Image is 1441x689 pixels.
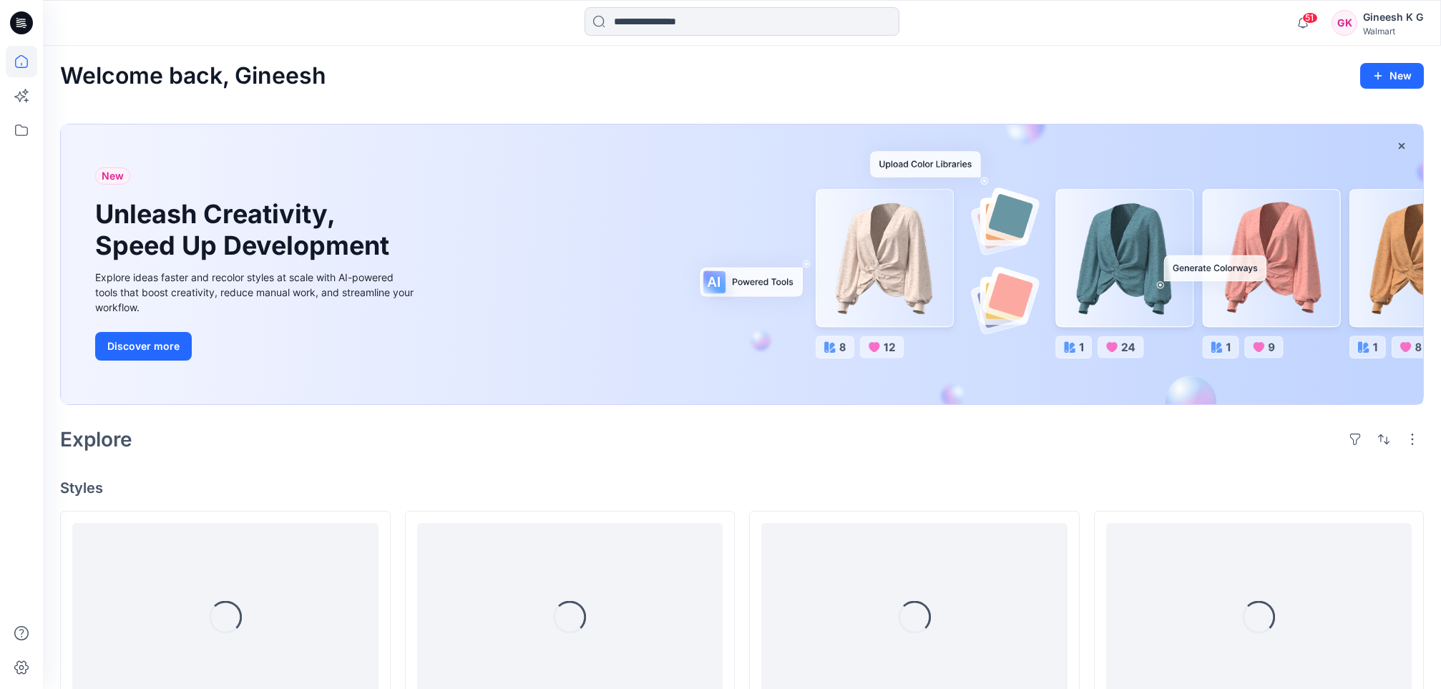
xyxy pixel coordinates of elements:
h2: Explore [60,428,132,451]
button: Discover more [95,332,192,361]
h4: Styles [60,479,1424,497]
button: New [1360,63,1424,89]
div: Gineesh K G [1363,9,1423,26]
h2: Welcome back, Gineesh [60,63,326,89]
div: Walmart [1363,26,1423,36]
a: Discover more [95,332,417,361]
span: New [102,167,124,185]
div: Explore ideas faster and recolor styles at scale with AI-powered tools that boost creativity, red... [95,270,417,315]
h1: Unleash Creativity, Speed Up Development [95,199,396,260]
div: GK [1332,10,1357,36]
span: 51 [1302,12,1318,24]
